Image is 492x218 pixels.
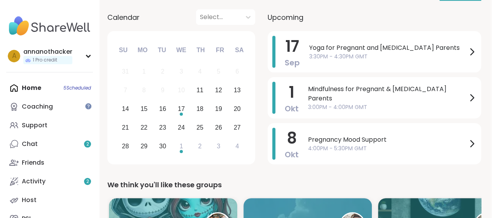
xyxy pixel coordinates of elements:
[140,141,147,151] div: 29
[217,66,220,77] div: 5
[161,66,165,77] div: 2
[153,42,170,59] div: Tu
[309,43,467,53] span: Yoga for Pregnant and [MEDICAL_DATA] Parents
[215,85,222,95] div: 12
[192,119,208,136] div: Choose Thursday, September 25th, 2025
[107,179,481,190] div: We think you'll like these groups
[12,51,16,61] span: a
[173,63,190,80] div: Not available Wednesday, September 3rd, 2025
[154,82,171,99] div: Not available Tuesday, September 9th, 2025
[285,103,299,114] span: Okt
[22,177,46,186] div: Activity
[140,122,147,133] div: 22
[6,172,93,191] a: Activity2
[140,104,147,114] div: 15
[192,82,208,99] div: Choose Thursday, September 11th, 2025
[229,101,245,118] div: Choose Saturday, September 20th, 2025
[134,42,151,59] div: Mo
[178,104,185,114] div: 17
[122,141,129,151] div: 28
[142,66,146,77] div: 1
[154,138,171,155] div: Choose Tuesday, September 30th, 2025
[308,84,467,103] span: Mindfulness for Pregnant & [MEDICAL_DATA] Parents
[6,97,93,116] a: Coaching
[210,119,227,136] div: Choose Friday, September 26th, 2025
[234,104,241,114] div: 20
[285,57,300,68] span: Sep
[196,104,203,114] div: 18
[117,63,134,80] div: Not available Sunday, August 31st, 2025
[159,122,166,133] div: 23
[180,66,183,77] div: 3
[192,42,209,59] div: Th
[229,63,245,80] div: Not available Saturday, September 6th, 2025
[107,12,140,23] span: Calendar
[308,144,467,153] span: 4:00PM - 5:30PM GMT
[211,42,228,59] div: Fr
[198,66,201,77] div: 4
[215,122,222,133] div: 26
[192,138,208,155] div: Choose Thursday, October 2nd, 2025
[196,85,203,95] div: 11
[287,127,297,149] span: 8
[22,121,47,130] div: Support
[22,158,44,167] div: Friends
[23,47,72,56] div: annanothacker
[159,141,166,151] div: 30
[117,101,134,118] div: Choose Sunday, September 14th, 2025
[217,141,220,151] div: 3
[210,82,227,99] div: Choose Friday, September 12th, 2025
[136,82,152,99] div: Not available Monday, September 8th, 2025
[6,191,93,209] a: Host
[136,101,152,118] div: Choose Monday, September 15th, 2025
[173,101,190,118] div: Choose Wednesday, September 17th, 2025
[180,141,183,151] div: 1
[215,104,222,114] div: 19
[136,138,152,155] div: Choose Monday, September 29th, 2025
[309,53,467,61] span: 3:30PM - 4:30PM GMT
[235,66,239,77] div: 6
[6,153,93,172] a: Friends
[173,82,190,99] div: Not available Wednesday, September 10th, 2025
[142,85,146,95] div: 8
[235,141,239,151] div: 4
[192,101,208,118] div: Choose Thursday, September 18th, 2025
[192,63,208,80] div: Not available Thursday, September 4th, 2025
[122,104,129,114] div: 14
[268,12,303,23] span: Upcoming
[173,138,190,155] div: Choose Wednesday, October 1st, 2025
[289,81,294,103] span: 1
[196,122,203,133] div: 25
[231,42,248,59] div: Sa
[229,138,245,155] div: Choose Saturday, October 4th, 2025
[308,135,467,144] span: Pregnancy Mood Support
[116,62,246,155] div: month 2025-09
[285,149,299,160] span: Okt
[115,42,132,59] div: Su
[229,119,245,136] div: Choose Saturday, September 27th, 2025
[22,102,53,111] div: Coaching
[210,63,227,80] div: Not available Friday, September 5th, 2025
[198,141,201,151] div: 2
[178,122,185,133] div: 24
[6,116,93,135] a: Support
[210,138,227,155] div: Choose Friday, October 3rd, 2025
[117,138,134,155] div: Choose Sunday, September 28th, 2025
[229,82,245,99] div: Choose Saturday, September 13th, 2025
[124,85,127,95] div: 7
[85,103,91,109] iframe: Spotlight
[117,82,134,99] div: Not available Sunday, September 7th, 2025
[33,57,57,63] span: 1 Pro credit
[122,122,129,133] div: 21
[161,85,165,95] div: 9
[22,196,37,204] div: Host
[6,12,93,40] img: ShareWell Nav Logo
[117,119,134,136] div: Choose Sunday, September 21st, 2025
[285,35,299,57] span: 17
[86,178,89,185] span: 2
[159,104,166,114] div: 16
[173,42,190,59] div: We
[173,119,190,136] div: Choose Wednesday, September 24th, 2025
[210,101,227,118] div: Choose Friday, September 19th, 2025
[234,85,241,95] div: 13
